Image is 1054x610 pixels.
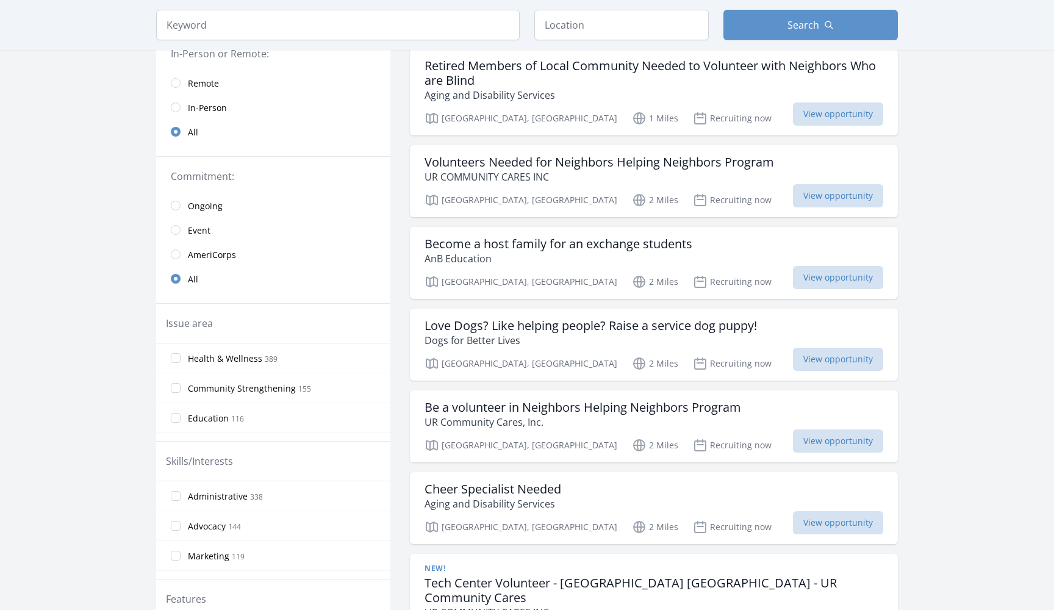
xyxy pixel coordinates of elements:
h3: Become a host family for an exchange students [425,237,692,251]
a: AmeriCorps [156,242,390,267]
span: All [188,126,198,138]
input: Health & Wellness 389 [171,353,181,363]
a: Ongoing [156,193,390,218]
input: Advocacy 144 [171,521,181,531]
p: [GEOGRAPHIC_DATA], [GEOGRAPHIC_DATA] [425,193,617,207]
a: Become a host family for an exchange students AnB Education [GEOGRAPHIC_DATA], [GEOGRAPHIC_DATA] ... [410,227,898,299]
span: Education [188,412,229,425]
a: Be a volunteer in Neighbors Helping Neighbors Program UR Community Cares, Inc. [GEOGRAPHIC_DATA],... [410,390,898,462]
h3: Tech Center Volunteer - [GEOGRAPHIC_DATA] [GEOGRAPHIC_DATA] - UR Community Cares [425,576,883,605]
span: Event [188,224,210,237]
span: All [188,273,198,285]
span: Search [787,18,819,32]
legend: Skills/Interests [166,454,233,468]
span: 338 [250,492,263,502]
legend: In-Person or Remote: [171,46,376,61]
a: Event [156,218,390,242]
a: All [156,120,390,144]
p: [GEOGRAPHIC_DATA], [GEOGRAPHIC_DATA] [425,356,617,371]
span: Remote [188,77,219,90]
span: New! [425,564,445,573]
span: View opportunity [793,348,883,371]
span: View opportunity [793,511,883,534]
p: [GEOGRAPHIC_DATA], [GEOGRAPHIC_DATA] [425,438,617,453]
p: [GEOGRAPHIC_DATA], [GEOGRAPHIC_DATA] [425,111,617,126]
span: Ongoing [188,200,223,212]
p: Aging and Disability Services [425,88,883,102]
h3: Love Dogs? Like helping people? Raise a service dog puppy! [425,318,757,333]
p: Recruiting now [693,274,772,289]
input: Education 116 [171,413,181,423]
span: In-Person [188,102,227,114]
h3: Be a volunteer in Neighbors Helping Neighbors Program [425,400,741,415]
p: 2 Miles [632,274,678,289]
p: 1 Miles [632,111,678,126]
p: Dogs for Better Lives [425,333,757,348]
span: 119 [232,551,245,562]
input: Keyword [156,10,520,40]
p: UR Community Cares, Inc. [425,415,741,429]
p: 2 Miles [632,438,678,453]
legend: Issue area [166,316,213,331]
p: 2 Miles [632,356,678,371]
p: Recruiting now [693,356,772,371]
p: UR COMMUNITY CARES INC [425,170,774,184]
span: Health & Wellness [188,353,262,365]
p: AnB Education [425,251,692,266]
legend: Commitment: [171,169,376,184]
p: [GEOGRAPHIC_DATA], [GEOGRAPHIC_DATA] [425,520,617,534]
h3: Cheer Specialist Needed [425,482,561,497]
span: 116 [231,414,244,424]
span: AmeriCorps [188,249,236,261]
a: Volunteers Needed for Neighbors Helping Neighbors Program UR COMMUNITY CARES INC [GEOGRAPHIC_DATA... [410,145,898,217]
h3: Retired Members of Local Community Needed to Volunteer with Neighbors Who are Blind [425,59,883,88]
input: Administrative 338 [171,491,181,501]
a: All [156,267,390,291]
span: Advocacy [188,520,226,533]
a: Remote [156,71,390,95]
h3: Volunteers Needed for Neighbors Helping Neighbors Program [425,155,774,170]
button: Search [723,10,898,40]
p: 2 Miles [632,520,678,534]
span: Marketing [188,550,229,562]
span: 155 [298,384,311,394]
input: Location [534,10,709,40]
a: In-Person [156,95,390,120]
span: View opportunity [793,184,883,207]
p: [GEOGRAPHIC_DATA], [GEOGRAPHIC_DATA] [425,274,617,289]
span: 144 [228,522,241,532]
p: Recruiting now [693,438,772,453]
a: Love Dogs? Like helping people? Raise a service dog puppy! Dogs for Better Lives [GEOGRAPHIC_DATA... [410,309,898,381]
p: Recruiting now [693,111,772,126]
input: Community Strengthening 155 [171,383,181,393]
span: View opportunity [793,102,883,126]
p: Aging and Disability Services [425,497,561,511]
p: Recruiting now [693,520,772,534]
a: Retired Members of Local Community Needed to Volunteer with Neighbors Who are Blind Aging and Dis... [410,49,898,135]
p: Recruiting now [693,193,772,207]
span: Administrative [188,490,248,503]
span: View opportunity [793,429,883,453]
span: View opportunity [793,266,883,289]
span: Community Strengthening [188,382,296,395]
legend: Features [166,592,206,606]
p: 2 Miles [632,193,678,207]
input: Marketing 119 [171,551,181,561]
a: Cheer Specialist Needed Aging and Disability Services [GEOGRAPHIC_DATA], [GEOGRAPHIC_DATA] 2 Mile... [410,472,898,544]
span: 389 [265,354,278,364]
